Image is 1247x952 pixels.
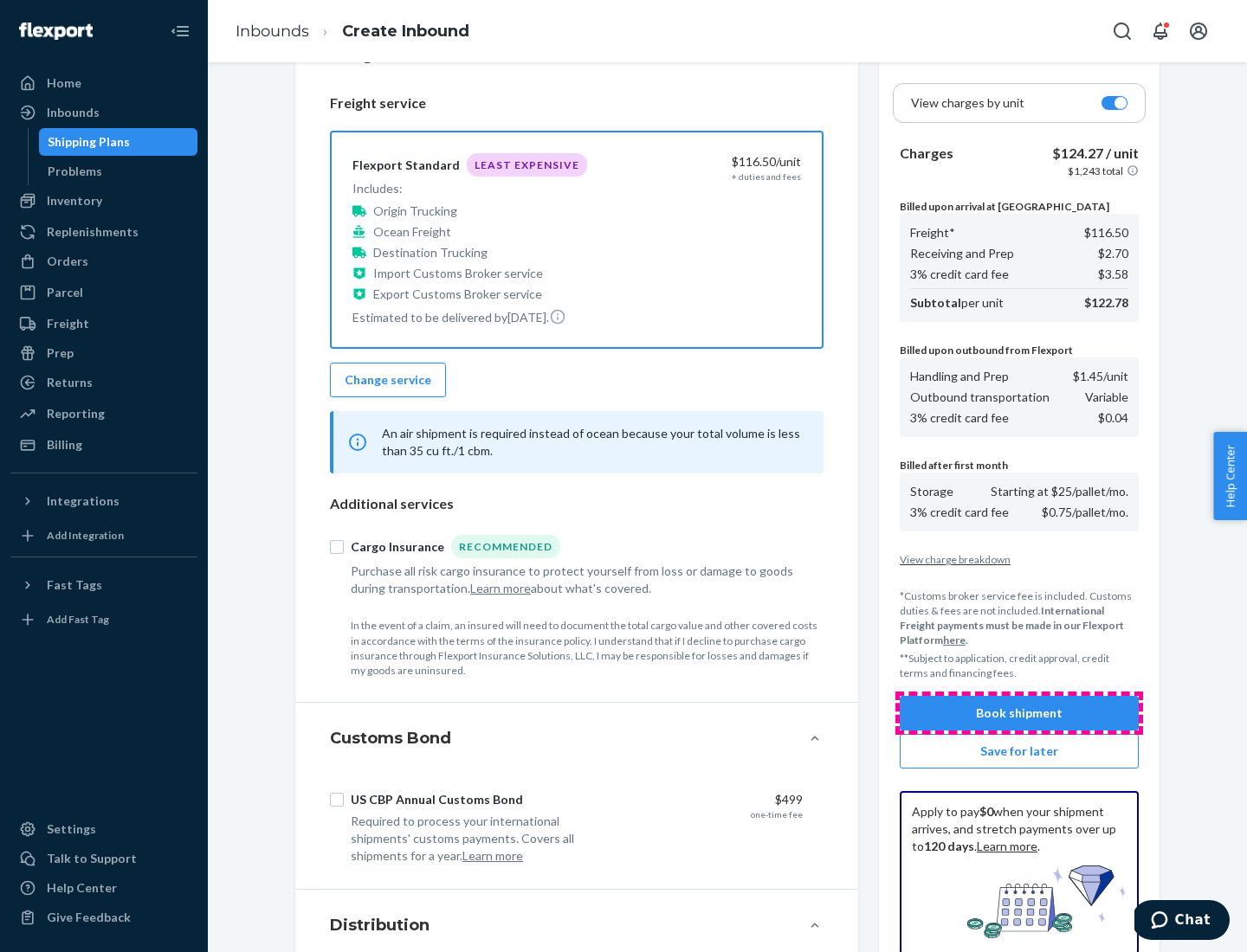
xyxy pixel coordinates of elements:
p: Includes: [352,180,587,197]
p: Billed upon arrival at [GEOGRAPHIC_DATA] [900,199,1139,214]
p: $116.50 [1084,224,1128,241]
a: here [943,634,966,646]
div: Orders [47,253,88,270]
div: + duties and fees [732,170,801,183]
button: Change service [330,363,446,397]
div: Required to process your international shipments' customs payments. Covers all shipments for a year. [351,813,609,865]
button: Fast Tags [10,571,197,599]
a: Inventory [10,187,197,215]
button: Talk to Support [10,845,197,872]
div: Replenishments [47,223,139,241]
iframe: Opens a widget where you can chat to one of our agents [1134,900,1230,943]
h4: Distribution [330,914,430,936]
p: $0.75/pallet/mo. [1042,504,1128,521]
div: Add Integration [47,528,124,543]
div: Reporting [47,405,105,422]
p: $122.78 [1084,294,1128,312]
div: Problems [48,163,102,180]
div: US CBP Annual Customs Bond [351,791,523,808]
p: View charges by unit [911,94,1024,112]
a: Create Inbound [342,22,469,41]
p: Receiving and Prep [910,245,1014,262]
button: Save for later [900,734,1139,769]
b: Subtotal [910,295,961,310]
p: $1.45 /unit [1073,368,1128,385]
p: $124.27 / unit [1052,144,1139,164]
div: Billing [47,436,82,453]
a: Home [10,69,197,97]
ol: breadcrumbs [222,6,483,57]
a: Returns [10,369,197,396]
a: Replenishments [10,218,197,246]
p: Freight service [330,93,824,113]
p: Destination Trucking [373,244,488,261]
p: per unit [910,294,1004,312]
div: Shipping Plans [48,133,130,151]
div: Returns [47,374,93,391]
a: Reporting [10,400,197,428]
p: *Customs broker service fee is included. Customs duties & fees are not included. [900,589,1139,648]
p: Estimated to be delivered by [DATE] . [352,308,587,326]
p: Freight* [910,224,955,241]
p: Billed upon outbound from Flexport [900,343,1139,357]
button: Open account menu [1181,14,1216,48]
p: $2.70 [1098,245,1128,262]
div: $116.50 /unit [621,153,801,170]
p: An air shipment is required instead of ocean because your total volume is less than 35 cu ft./1 cbm. [382,425,803,460]
button: Help Center [1213,432,1247,520]
div: Parcel [47,284,83,301]
div: Least Expensive [467,153,587,177]
div: Fast Tags [47,576,102,594]
b: International Freight payments must be made in our Flexport Platform . [900,604,1124,646]
p: Handling and Prep [910,368,1009,385]
a: Learn more [977,839,1037,853]
a: Freight [10,310,197,338]
a: Add Fast Tag [10,606,197,634]
a: Add Integration [10,522,197,550]
div: Give Feedback [47,909,131,926]
p: In the event of a claim, an insured will need to document the total cargo value and other covered... [351,618,824,678]
p: Apply to pay when your shipment arrives, and stretch payments over up to . . [912,803,1127,855]
div: Add Fast Tag [47,612,109,627]
a: Shipping Plans [39,128,198,156]
p: Outbound transportation [910,389,1050,406]
p: Origin Trucking [373,203,457,220]
p: $0.04 [1098,409,1128,427]
div: Flexport Standard [352,157,460,174]
button: Close Navigation [163,14,197,48]
input: US CBP Annual Customs Bond [330,793,344,807]
div: Purchase all risk cargo insurance to protect yourself from loss or damage to goods during transpo... [351,563,803,597]
p: **Subject to application, credit approval, credit terms and financing fees. [900,651,1139,680]
div: $499 [623,791,803,808]
div: Inventory [47,192,102,209]
b: Charges [900,145,953,161]
p: $1,243 total [1068,164,1123,178]
p: Variable [1085,389,1128,406]
img: Flexport logo [19,23,93,40]
p: Additional services [330,494,824,514]
div: Cargo Insurance [351,538,444,556]
p: Starting at $25/pallet/mo. [991,483,1128,500]
a: Parcel [10,279,197,306]
a: Orders [10,248,197,275]
button: Open Search Box [1105,14,1140,48]
a: Billing [10,431,197,459]
div: Settings [47,820,96,838]
button: Book shipment [900,696,1139,730]
p: Storage [910,483,953,500]
b: 120 days [924,839,974,853]
a: Settings [10,815,197,843]
button: View charge breakdown [900,552,1139,567]
div: Integrations [47,492,120,510]
button: Integrations [10,487,197,515]
div: Inbounds [47,104,100,121]
p: 3% credit card fee [910,266,1009,283]
button: Open notifications [1143,14,1178,48]
a: Inbounds [236,22,309,41]
div: Prep [47,344,74,362]
button: Give Feedback [10,904,197,931]
h4: Customs Bond [330,727,451,749]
